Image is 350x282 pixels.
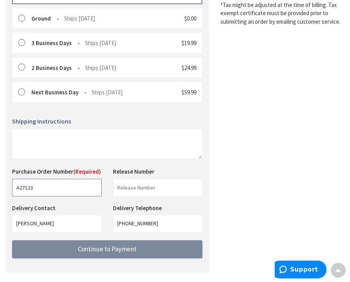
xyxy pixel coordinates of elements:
[31,15,59,22] strong: Ground
[184,15,196,22] span: $0.00
[85,39,116,47] span: Ships [DATE]
[113,167,155,176] label: Release Number
[92,89,123,96] span: Ships [DATE]
[182,64,196,71] span: $24.99
[182,39,196,47] span: $19.99
[12,167,101,176] label: Purchase Order Number
[12,117,71,125] span: Shipping Instructions
[12,179,102,197] input: Purchase Order Number
[113,205,164,212] label: Delivery Telephone
[78,245,137,254] span: Continue to Payment
[182,89,196,96] span: $59.99
[275,261,327,280] iframe: Opens a widget where you can find more information
[113,179,203,197] input: Release Number
[12,240,203,259] button: Continue to Payment
[31,64,80,71] strong: 2 Business Days
[220,1,344,26] : *Tax might be adjusted at the time of billing. Tax exempt certificate must be provided prior to s...
[31,39,80,47] strong: 3 Business Days
[31,89,87,96] strong: Next Business Day
[73,168,101,175] span: (Required)
[64,15,95,22] span: Ships [DATE]
[12,205,57,212] label: Delivery Contact
[85,64,116,71] span: Ships [DATE]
